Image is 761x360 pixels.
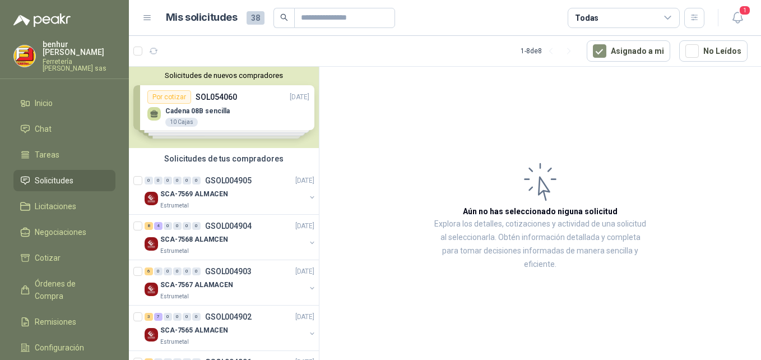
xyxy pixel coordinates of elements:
[13,311,115,333] a: Remisiones
[35,123,52,135] span: Chat
[295,176,314,186] p: [DATE]
[154,177,163,184] div: 0
[183,177,191,184] div: 0
[13,337,115,358] a: Configuración
[145,222,153,230] div: 8
[129,148,319,169] div: Solicitudes de tus compradores
[14,45,35,67] img: Company Logo
[205,177,252,184] p: GSOL004905
[173,222,182,230] div: 0
[160,337,189,346] p: Estrumetal
[133,71,314,80] button: Solicitudes de nuevos compradores
[35,149,59,161] span: Tareas
[154,222,163,230] div: 4
[35,226,86,238] span: Negociaciones
[247,11,265,25] span: 38
[154,267,163,275] div: 0
[13,247,115,269] a: Cotizar
[575,12,598,24] div: Todas
[43,58,115,72] p: Ferretería [PERSON_NAME] sas
[145,265,317,301] a: 6 0 0 0 0 0 GSOL004903[DATE] Company LogoSCA-7567 ALAMACENEstrumetal
[13,144,115,165] a: Tareas
[160,189,228,200] p: SCA-7569 ALMACEN
[295,266,314,277] p: [DATE]
[145,283,158,296] img: Company Logo
[164,177,172,184] div: 0
[727,8,748,28] button: 1
[145,237,158,251] img: Company Logo
[183,313,191,321] div: 0
[192,267,201,275] div: 0
[173,313,182,321] div: 0
[463,205,618,218] h3: Aún no has seleccionado niguna solicitud
[183,222,191,230] div: 0
[35,341,84,354] span: Configuración
[145,310,317,346] a: 3 7 0 0 0 0 GSOL004902[DATE] Company LogoSCA-7565 ALMACENEstrumetal
[129,67,319,148] div: Solicitudes de nuevos compradoresPor cotizarSOL054060[DATE] Cadena 08B sencilla10 CajasPor cotiza...
[13,13,71,27] img: Logo peakr
[164,267,172,275] div: 0
[521,42,578,60] div: 1 - 8 de 8
[739,5,751,16] span: 1
[192,313,201,321] div: 0
[35,316,76,328] span: Remisiones
[205,222,252,230] p: GSOL004904
[35,278,105,302] span: Órdenes de Compra
[160,246,189,255] p: Estrumetal
[160,325,228,336] p: SCA-7565 ALMACEN
[173,177,182,184] div: 0
[166,10,238,26] h1: Mis solicitudes
[431,218,649,271] p: Explora los detalles, cotizaciones y actividad de una solicitud al seleccionarla. Obtén informaci...
[35,174,73,187] span: Solicitudes
[13,273,115,307] a: Órdenes de Compra
[13,221,115,243] a: Negociaciones
[35,200,76,213] span: Licitaciones
[145,219,317,255] a: 8 4 0 0 0 0 GSOL004904[DATE] Company LogoSCA-7568 ALAMCENEstrumetal
[295,312,314,322] p: [DATE]
[145,313,153,321] div: 3
[35,97,53,109] span: Inicio
[205,267,252,275] p: GSOL004903
[145,174,317,210] a: 0 0 0 0 0 0 GSOL004905[DATE] Company LogoSCA-7569 ALMACENEstrumetal
[205,313,252,321] p: GSOL004902
[280,13,288,21] span: search
[183,267,191,275] div: 0
[164,313,172,321] div: 0
[145,177,153,184] div: 0
[145,328,158,341] img: Company Logo
[679,40,748,62] button: No Leídos
[145,267,153,275] div: 6
[295,221,314,232] p: [DATE]
[43,40,115,56] p: benhur [PERSON_NAME]
[587,40,670,62] button: Asignado a mi
[160,292,189,301] p: Estrumetal
[160,201,189,210] p: Estrumetal
[164,222,172,230] div: 0
[13,118,115,140] a: Chat
[192,177,201,184] div: 0
[160,234,228,245] p: SCA-7568 ALAMCEN
[160,280,233,290] p: SCA-7567 ALAMACEN
[173,267,182,275] div: 0
[13,93,115,114] a: Inicio
[13,196,115,217] a: Licitaciones
[13,170,115,191] a: Solicitudes
[145,192,158,205] img: Company Logo
[35,252,61,264] span: Cotizar
[192,222,201,230] div: 0
[154,313,163,321] div: 7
